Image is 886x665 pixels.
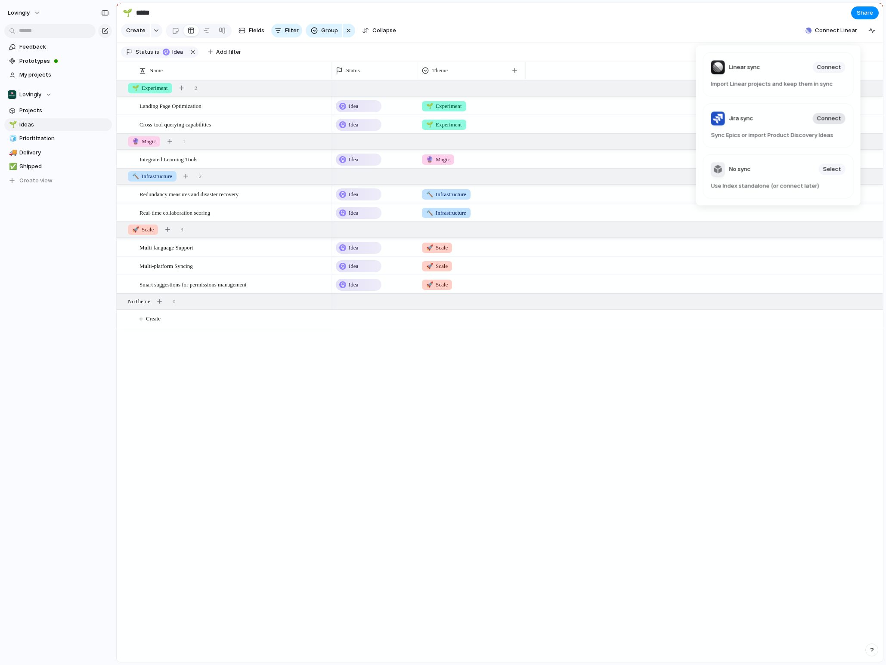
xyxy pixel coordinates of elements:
[819,164,846,175] button: Select
[729,63,760,72] span: Linear sync
[813,113,846,124] button: Connect
[729,114,753,123] span: Jira sync
[711,80,846,89] span: Import Linear projects and keep them in sync
[817,114,841,123] span: Connect
[817,63,841,72] span: Connect
[711,182,846,191] span: Use Index standalone (or connect later)
[729,165,751,174] span: No sync
[823,165,841,174] span: Select
[813,62,846,73] button: Connect
[711,131,846,139] span: Sync Epics or import Product Discovery Ideas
